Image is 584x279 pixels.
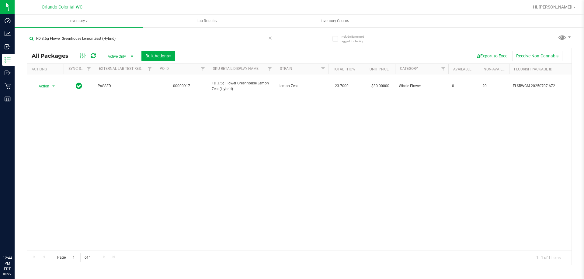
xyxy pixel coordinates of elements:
[268,34,272,42] span: Clear
[68,66,92,71] a: Sync Status
[141,51,175,61] button: Bulk Actions
[5,83,11,89] inline-svg: Retail
[98,83,151,89] span: PASSED
[32,67,61,71] div: Actions
[280,66,292,71] a: Strain
[84,64,94,74] a: Filter
[212,80,271,92] span: FD 3.5g Flower Greenhouse Lemon Zest (Hybrid)
[279,83,325,89] span: Lemon Zest
[6,230,24,249] iframe: Resource center
[27,34,275,43] input: Search Package ID, Item Name, SKU, Lot or Part Number...
[33,82,50,90] span: Action
[173,84,190,88] a: 00000917
[318,64,328,74] a: Filter
[213,66,259,71] a: SKU Retail Display Name
[5,44,11,50] inline-svg: Inbound
[482,83,506,89] span: 20
[453,67,471,71] a: Available
[333,67,355,71] a: Total THC%
[5,57,11,63] inline-svg: Inventory
[15,18,143,24] span: Inventory
[312,18,357,24] span: Inventory Counts
[70,253,81,262] input: 1
[15,15,143,27] a: Inventory
[531,253,565,262] span: 1 - 1 of 1 items
[271,15,399,27] a: Inventory Counts
[143,15,271,27] a: Lab Results
[3,272,12,276] p: 08/27
[99,66,147,71] a: External Lab Test Result
[18,230,25,237] iframe: Resource center unread badge
[512,51,562,61] button: Receive Non-Cannabis
[76,82,82,90] span: In Sync
[52,253,96,262] span: Page of 1
[145,53,171,58] span: Bulk Actions
[533,5,572,9] span: Hi, [PERSON_NAME]!
[5,31,11,37] inline-svg: Analytics
[400,66,418,71] a: Category
[188,18,225,24] span: Lab Results
[32,53,75,59] span: All Packages
[438,64,448,74] a: Filter
[50,82,57,90] span: select
[514,67,552,71] a: Flourish Package ID
[332,82,352,90] span: 23.7000
[399,83,445,89] span: Whole Flower
[5,96,11,102] inline-svg: Reports
[160,66,169,71] a: PO ID
[145,64,155,74] a: Filter
[513,83,572,89] span: FLSRWGM-20250707-672
[452,83,475,89] span: 0
[3,255,12,272] p: 12:44 PM EDT
[265,64,275,74] a: Filter
[484,67,511,71] a: Non-Available
[370,67,389,71] a: Unit Price
[341,34,371,43] span: Include items not tagged for facility
[42,5,82,10] span: Orlando Colonial WC
[471,51,512,61] button: Export to Excel
[5,70,11,76] inline-svg: Outbound
[368,82,392,90] span: $30.00000
[5,18,11,24] inline-svg: Dashboard
[198,64,208,74] a: Filter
